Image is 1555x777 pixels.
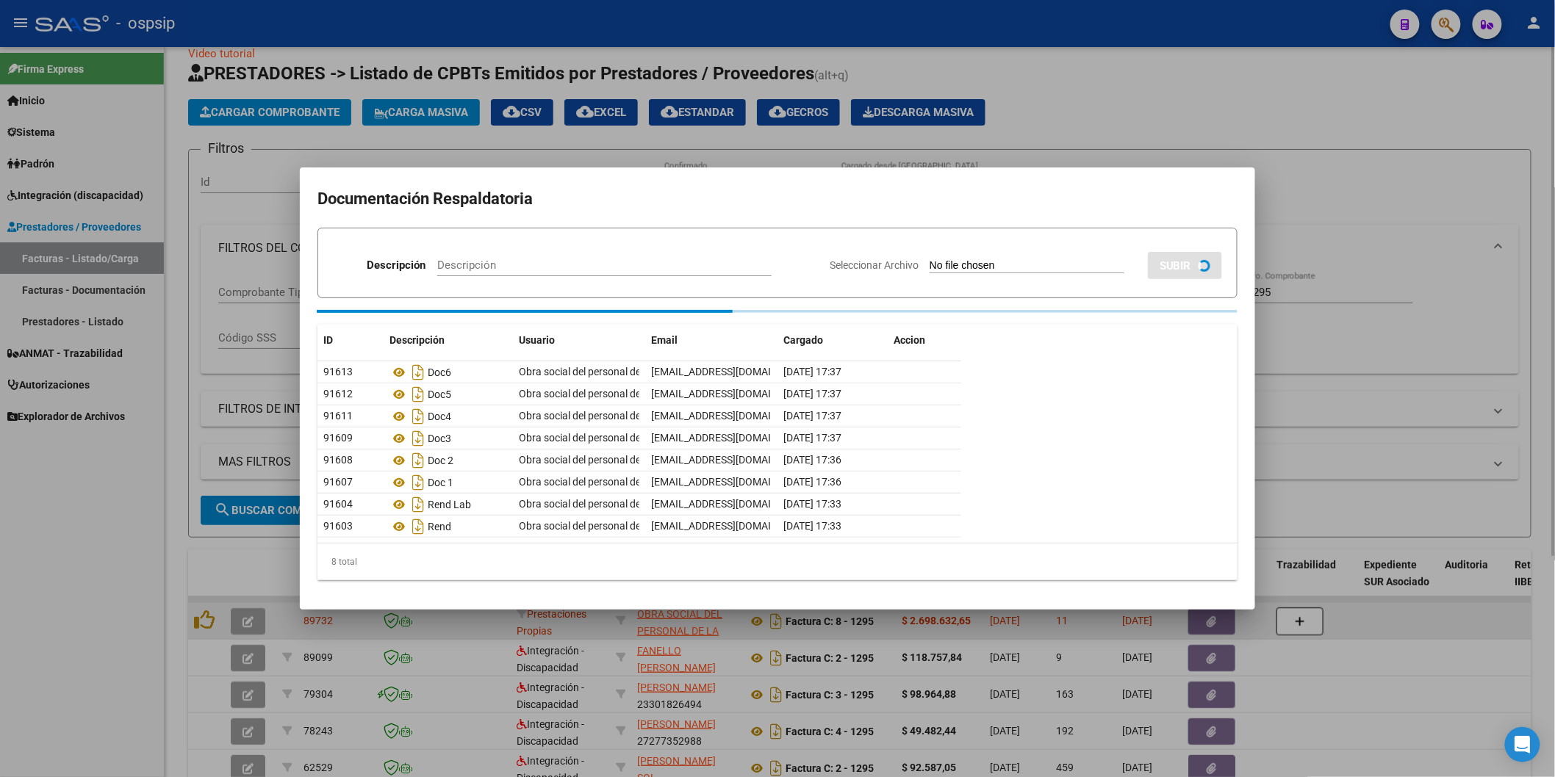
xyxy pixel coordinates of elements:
[323,410,353,422] span: 91611
[389,405,507,428] div: Doc4
[519,520,825,532] span: Obra social del personal de la actividad cervecera y afines OSPACA .
[389,383,507,406] div: Doc5
[513,325,645,356] datatable-header-cell: Usuario
[389,493,507,516] div: Rend Lab
[645,325,777,356] datatable-header-cell: Email
[783,454,841,466] span: [DATE] 17:36
[783,410,841,422] span: [DATE] 17:37
[651,498,814,510] span: [EMAIL_ADDRESS][DOMAIN_NAME]
[519,498,825,510] span: Obra social del personal de la actividad cervecera y afines OSPACA .
[389,361,507,384] div: Doc6
[783,388,841,400] span: [DATE] 17:37
[323,520,353,532] span: 91603
[519,388,825,400] span: Obra social del personal de la actividad cervecera y afines OSPACA .
[519,432,825,444] span: Obra social del personal de la actividad cervecera y afines OSPACA .
[409,427,428,450] i: Descargar documento
[783,476,841,488] span: [DATE] 17:36
[389,449,507,472] div: Doc 2
[323,366,353,377] span: 91613
[317,185,1238,213] h2: Documentación Respaldatoria
[651,432,814,444] span: [EMAIL_ADDRESS][DOMAIN_NAME]
[519,334,555,346] span: Usuario
[389,334,445,346] span: Descripción
[409,471,428,494] i: Descargar documento
[783,432,841,444] span: [DATE] 17:37
[519,366,825,377] span: Obra social del personal de la actividad cervecera y afines OSPACA .
[323,454,353,466] span: 91608
[519,410,825,422] span: Obra social del personal de la actividad cervecera y afines OSPACA .
[409,515,428,538] i: Descargar documento
[651,454,814,466] span: [EMAIL_ADDRESS][DOMAIN_NAME]
[830,259,919,271] span: Seleccionar Archivo
[519,476,825,488] span: Obra social del personal de la actividad cervecera y afines OSPACA .
[888,325,961,356] datatable-header-cell: Accion
[323,432,353,444] span: 91609
[389,471,507,494] div: Doc 1
[651,388,814,400] span: [EMAIL_ADDRESS][DOMAIN_NAME]
[783,498,841,510] span: [DATE] 17:33
[651,520,814,532] span: [EMAIL_ADDRESS][DOMAIN_NAME]
[317,325,384,356] datatable-header-cell: ID
[317,543,1238,580] div: 8 total
[409,383,428,406] i: Descargar documento
[409,449,428,472] i: Descargar documento
[323,388,353,400] span: 91612
[783,520,841,532] span: [DATE] 17:33
[783,366,841,377] span: [DATE] 17:37
[409,361,428,384] i: Descargar documento
[1505,727,1540,762] div: Open Intercom Messenger
[783,334,823,346] span: Cargado
[323,498,353,510] span: 91604
[409,493,428,516] i: Descargar documento
[651,476,814,488] span: [EMAIL_ADDRESS][DOMAIN_NAME]
[384,325,513,356] datatable-header-cell: Descripción
[323,476,353,488] span: 91607
[651,410,814,422] span: [EMAIL_ADDRESS][DOMAIN_NAME]
[651,366,814,377] span: [EMAIL_ADDRESS][DOMAIN_NAME]
[777,325,888,356] datatable-header-cell: Cargado
[519,454,825,466] span: Obra social del personal de la actividad cervecera y afines OSPACA .
[1148,252,1222,279] button: SUBIR
[409,405,428,428] i: Descargar documento
[651,334,678,346] span: Email
[894,334,925,346] span: Accion
[1160,259,1191,272] span: SUBIR
[323,334,333,346] span: ID
[389,515,507,538] div: Rend
[389,427,507,450] div: Doc3
[367,257,425,274] p: Descripción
